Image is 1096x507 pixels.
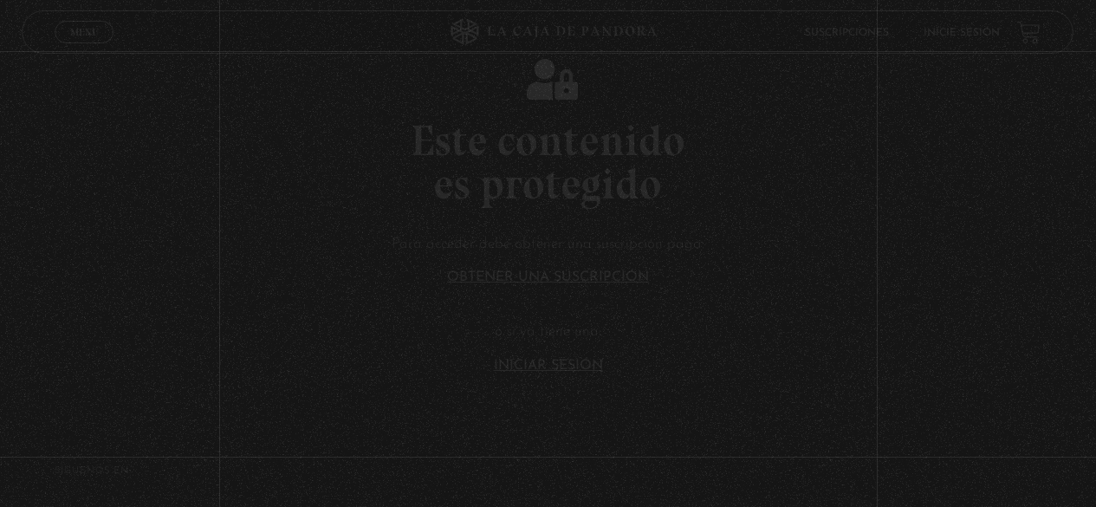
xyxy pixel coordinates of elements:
[64,41,105,53] span: Cerrar
[806,27,890,37] a: Suscripciones
[55,466,1041,476] h4: SÍguenos en:
[447,270,649,284] a: Obtener una suscripción
[1018,20,1041,43] a: View your shopping cart
[924,27,1001,37] a: Inicie sesión
[494,359,603,373] a: Iniciar Sesión
[70,27,99,37] span: Menu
